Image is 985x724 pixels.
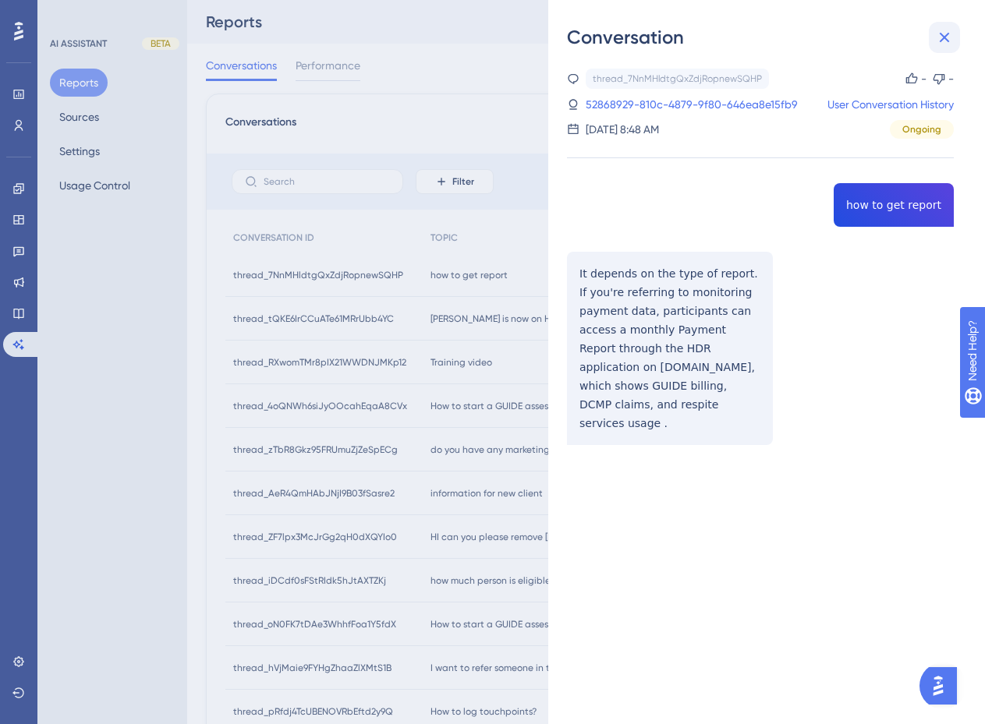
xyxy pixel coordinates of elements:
span: Need Help? [37,4,97,23]
div: - [948,69,954,88]
div: - [921,69,927,88]
div: thread_7NnMHldtgQxZdjRopnewSQHP [593,72,762,85]
span: Ongoing [902,123,941,136]
a: 52868929-810c-4879-9f80-646ea8e15fb9 [586,95,798,114]
div: [DATE] 8:48 AM [586,120,659,139]
a: User Conversation History [827,95,954,114]
iframe: UserGuiding AI Assistant Launcher [919,662,966,709]
div: Conversation [567,25,966,50]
